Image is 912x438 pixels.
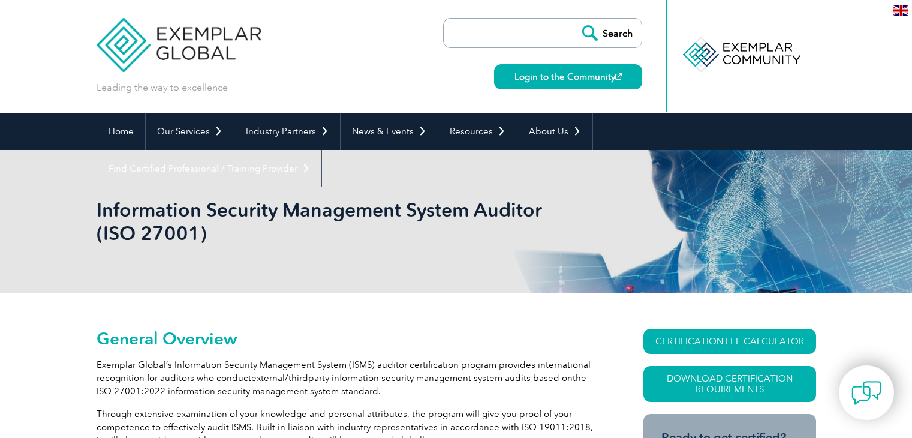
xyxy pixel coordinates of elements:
a: CERTIFICATION FEE CALCULATOR [643,329,816,354]
img: en [893,5,908,16]
a: About Us [517,113,592,150]
p: Leading the way to excellence [97,81,228,94]
span: external/third [251,373,308,383]
input: Search [576,19,642,47]
img: contact-chat.png [851,378,881,408]
a: Resources [438,113,517,150]
a: Download Certification Requirements [643,366,816,402]
a: Our Services [146,113,234,150]
a: Find Certified Professional / Training Provider [97,150,321,187]
a: News & Events [341,113,438,150]
p: Exemplar Global’s Information Security Management System (ISMS) auditor certification program pro... [97,358,600,398]
img: open_square.png [615,73,622,80]
a: Home [97,113,145,150]
h1: Information Security Management System Auditor (ISO 27001) [97,198,557,245]
a: Industry Partners [234,113,340,150]
h2: General Overview [97,329,600,348]
span: party information security management system audits based on [308,373,573,383]
a: Login to the Community [494,64,642,89]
